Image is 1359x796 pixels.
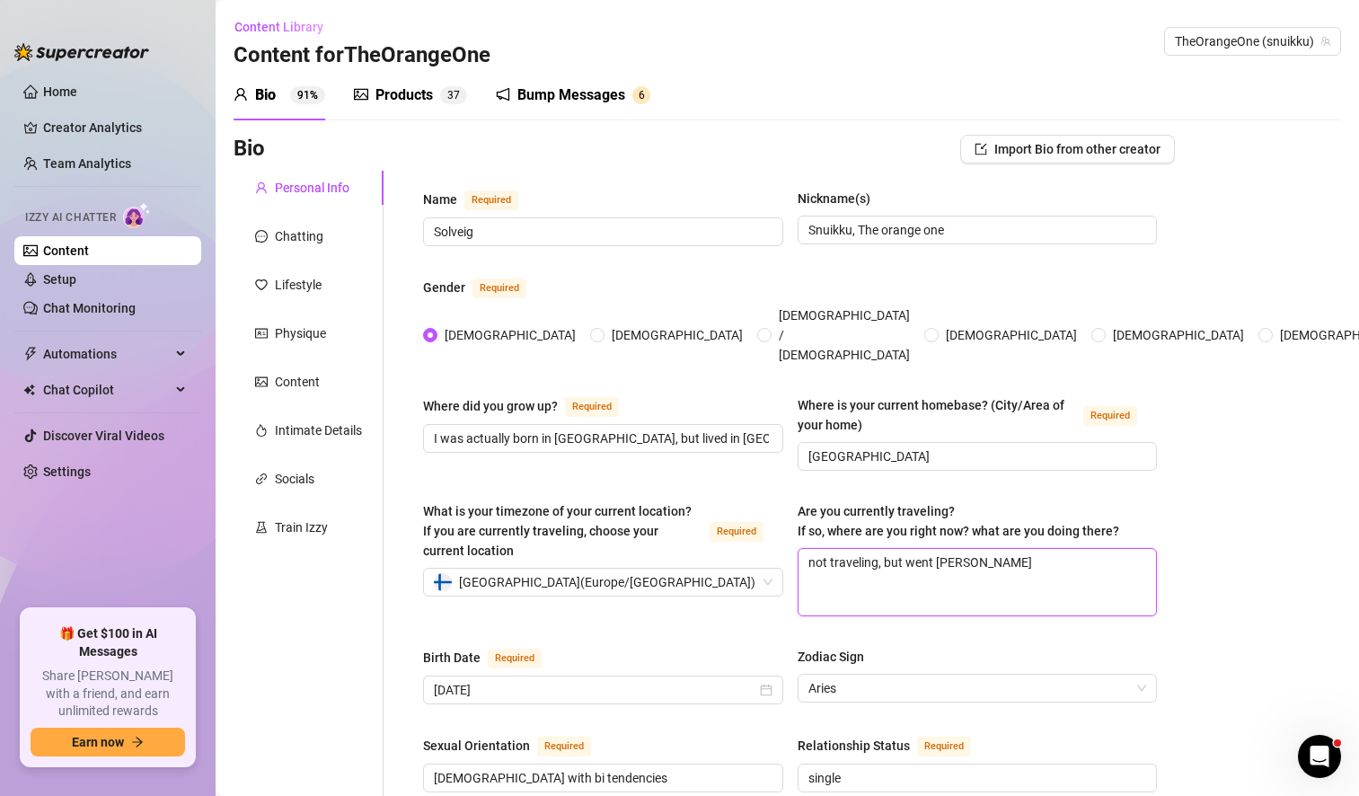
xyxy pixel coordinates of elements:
span: Required [1083,406,1137,426]
input: Birth Date [434,680,756,700]
img: logo-BBDzfeDw.svg [14,43,149,61]
span: heart [255,279,268,291]
input: Name [434,222,769,242]
input: Where did you grow up? [434,429,769,448]
label: Where is your current homebase? (City/Area of your home) [798,395,1158,435]
img: fi [434,573,452,591]
a: Discover Viral Videos [43,429,164,443]
input: Sexual Orientation [434,768,769,788]
span: link [255,473,268,485]
span: Required [710,522,763,542]
input: Nickname(s) [808,220,1143,240]
a: Settings [43,464,91,479]
div: Bio [255,84,276,106]
span: Are you currently traveling? If so, where are you right now? what are you doing there? [798,504,1119,538]
a: Chat Monitoring [43,301,136,315]
span: [DEMOGRAPHIC_DATA] [437,325,583,345]
div: Where is your current homebase? (City/Area of your home) [798,395,1077,435]
iframe: Intercom live chat [1298,735,1341,778]
h3: Bio [234,135,265,164]
span: import [975,143,987,155]
span: Earn now [72,735,124,749]
div: Relationship Status [798,736,910,756]
button: Earn nowarrow-right [31,728,185,756]
span: thunderbolt [23,347,38,361]
span: [DEMOGRAPHIC_DATA] [604,325,750,345]
div: Name [423,190,457,209]
label: Nickname(s) [798,189,883,208]
span: [DEMOGRAPHIC_DATA] / [DEMOGRAPHIC_DATA] [772,305,917,365]
label: Relationship Status [798,735,991,756]
span: fire [255,424,268,437]
label: Zodiac Sign [798,647,877,667]
span: Automations [43,340,171,368]
span: arrow-right [131,736,144,748]
div: Nickname(s) [798,189,870,208]
span: Chat Copilot [43,376,171,404]
button: Content Library [234,13,338,41]
span: Required [917,737,971,756]
sup: 37 [440,86,467,104]
a: Creator Analytics [43,113,187,142]
span: Izzy AI Chatter [25,209,116,226]
span: user [255,181,268,194]
span: [GEOGRAPHIC_DATA] ( Europe/[GEOGRAPHIC_DATA] ) [459,569,755,596]
span: 🎁 Get $100 in AI Messages [31,625,185,660]
div: Physique [275,323,326,343]
span: Share [PERSON_NAME] with a friend, and earn unlimited rewards [31,668,185,721]
span: user [234,87,248,102]
button: Import Bio from other creator [960,135,1175,164]
h3: Content for TheOrangeOne [234,41,490,70]
div: Train Izzy [275,517,328,537]
div: Zodiac Sign [798,647,864,667]
a: Setup [43,272,76,287]
div: Content [275,372,320,392]
span: Required [472,279,526,298]
span: message [255,230,268,243]
label: Name [423,189,538,210]
span: [DEMOGRAPHIC_DATA] [939,325,1084,345]
input: Relationship Status [808,768,1143,788]
span: What is your timezone of your current location? If you are currently traveling, choose your curre... [423,504,692,558]
sup: 6 [632,86,650,104]
div: Sexual Orientation [423,736,530,756]
span: 7 [454,89,460,102]
span: notification [496,87,510,102]
span: idcard [255,327,268,340]
span: Import Bio from other creator [994,142,1160,156]
label: Gender [423,277,546,298]
sup: 91% [290,86,325,104]
span: team [1320,36,1331,47]
div: Products [375,84,433,106]
span: Required [488,649,542,668]
span: Required [537,737,591,756]
div: Gender [423,278,465,297]
span: TheOrangeOne (snuikku) [1175,28,1330,55]
span: 3 [447,89,454,102]
span: picture [255,376,268,388]
span: Aries [808,675,1147,702]
span: Required [565,397,619,417]
div: Socials [275,469,314,489]
div: Where did you grow up? [423,396,558,416]
span: Content Library [234,20,323,34]
div: Bump Messages [517,84,625,106]
a: Content [43,243,89,258]
span: Required [464,190,518,210]
input: Where is your current homebase? (City/Area of your home) [808,447,1143,466]
img: AI Chatter [123,202,151,228]
div: Lifestyle [275,275,322,295]
span: 6 [639,89,645,102]
span: picture [354,87,368,102]
div: Intimate Details [275,420,362,440]
label: Where did you grow up? [423,395,639,417]
div: Birth Date [423,648,481,668]
div: Personal Info [275,178,349,198]
textarea: not traveling, but went [PERSON_NAME] [799,549,1157,615]
span: [DEMOGRAPHIC_DATA] [1106,325,1251,345]
span: experiment [255,521,268,534]
img: Chat Copilot [23,384,35,396]
label: Birth Date [423,647,561,668]
a: Home [43,84,77,99]
div: Chatting [275,226,323,246]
